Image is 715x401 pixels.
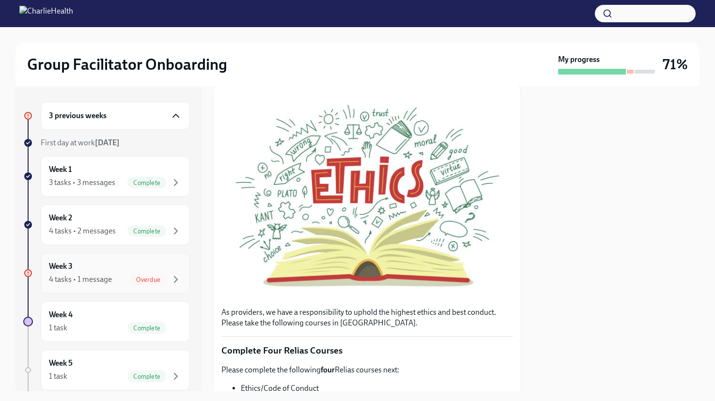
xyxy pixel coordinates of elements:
div: 1 task [49,371,67,382]
span: Complete [127,373,166,380]
p: Please complete the following Relias courses next: [221,365,513,375]
a: Week 51 taskComplete [23,350,190,390]
img: CharlieHealth [19,6,73,21]
span: Complete [127,324,166,332]
p: Complete Four Relias Courses [221,344,513,357]
a: Week 13 tasks • 3 messagesComplete [23,156,190,197]
h6: Week 2 [49,213,72,223]
strong: My progress [558,54,600,65]
h6: Week 4 [49,309,73,320]
div: 4 tasks • 1 message [49,274,112,285]
div: 3 tasks • 3 messages [49,177,115,188]
h6: 3 previous weeks [49,110,107,121]
h6: Week 1 [49,164,72,175]
strong: four [321,365,335,374]
strong: [DATE] [95,138,120,147]
h3: 71% [663,56,688,73]
h2: Group Facilitator Onboarding [27,55,227,74]
span: First day at work [41,138,120,147]
span: Complete [127,228,166,235]
a: Week 34 tasks • 1 messageOverdue [23,253,190,293]
a: Week 24 tasks • 2 messagesComplete [23,204,190,245]
div: 3 previous weeks [41,102,190,130]
button: Zoom image [221,93,513,299]
div: 1 task [49,323,67,333]
p: As providers, we have a responsibility to uphold the highest ethics and best conduct. Please take... [221,307,513,328]
a: First day at work[DATE] [23,138,190,148]
a: Week 41 taskComplete [23,301,190,342]
h6: Week 3 [49,261,73,272]
span: Overdue [130,276,166,283]
h6: Week 5 [49,358,73,369]
span: Complete [127,179,166,186]
div: 4 tasks • 2 messages [49,226,116,236]
li: Ethics/Code of Conduct [241,383,513,394]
